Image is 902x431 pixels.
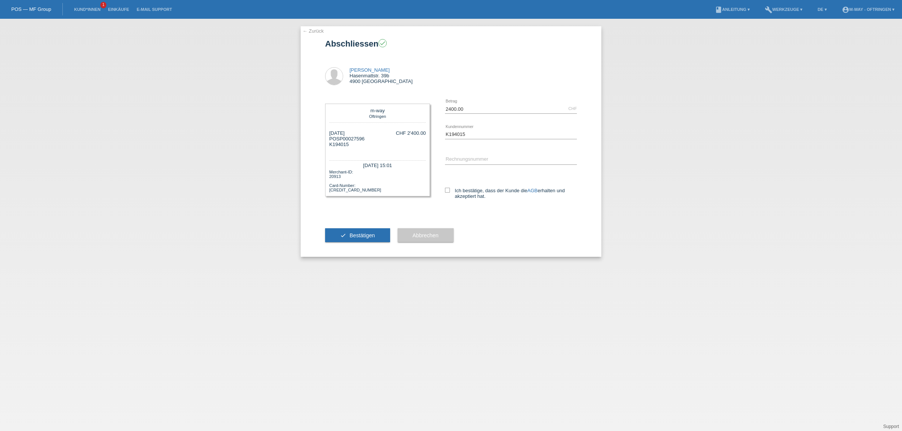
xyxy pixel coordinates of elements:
[413,232,439,238] span: Abbrechen
[11,6,51,12] a: POS — MF Group
[842,6,849,14] i: account_circle
[100,2,106,8] span: 1
[329,130,365,153] div: [DATE] POSP00027596
[303,28,324,34] a: ← Zurück
[325,228,390,243] button: check Bestätigen
[715,6,722,14] i: book
[814,7,830,12] a: DE ▾
[761,7,807,12] a: buildWerkzeuge ▾
[350,232,375,238] span: Bestätigen
[340,232,346,238] i: check
[350,67,390,73] a: [PERSON_NAME]
[325,39,577,48] h1: Abschliessen
[350,67,413,84] div: Hasenmattstr. 39b 4900 [GEOGRAPHIC_DATA]
[527,188,537,193] a: AGB
[331,108,424,113] div: m-way
[133,7,176,12] a: E-Mail Support
[568,106,577,111] div: CHF
[711,7,754,12] a: bookAnleitung ▾
[838,7,898,12] a: account_circlem-way - Oftringen ▾
[70,7,104,12] a: Kund*innen
[396,130,426,136] div: CHF 2'400.00
[329,169,426,192] div: Merchant-ID: 20913 Card-Number: [CREDIT_CARD_NUMBER]
[445,188,577,199] label: Ich bestätige, dass der Kunde die erhalten und akzeptiert hat.
[331,113,424,119] div: Oftringen
[104,7,133,12] a: Einkäufe
[883,424,899,429] a: Support
[765,6,772,14] i: build
[329,142,349,147] span: K194015
[379,40,386,47] i: check
[398,228,454,243] button: Abbrechen
[329,160,426,169] div: [DATE] 15:01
